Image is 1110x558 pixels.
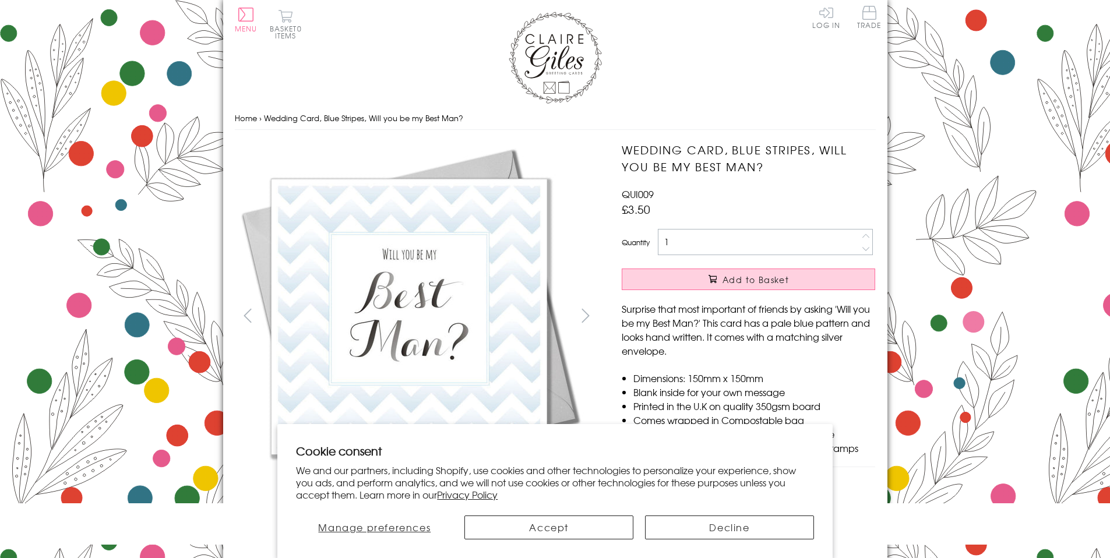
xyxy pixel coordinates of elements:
a: Privacy Policy [437,488,498,502]
li: Dimensions: 150mm x 150mm [633,371,875,385]
button: Manage preferences [296,515,453,539]
span: Add to Basket [723,274,789,285]
label: Quantity [622,237,650,248]
button: Basket0 items [270,9,302,39]
a: Trade [857,6,882,31]
li: Blank inside for your own message [633,385,875,399]
button: Decline [645,515,814,539]
button: Menu [235,8,258,32]
span: Menu [235,23,258,34]
p: We and our partners, including Shopify, use cookies and other technologies to personalize your ex... [296,464,814,500]
span: QUI009 [622,187,654,201]
button: next [572,302,598,329]
span: › [259,112,262,123]
img: Claire Giles Greetings Cards [509,12,602,104]
span: £3.50 [622,201,650,217]
button: Accept [464,515,633,539]
a: Log In [812,6,840,29]
span: Trade [857,6,882,29]
nav: breadcrumbs [235,107,876,130]
h2: Cookie consent [296,443,814,459]
p: Surprise that most important of friends by asking 'Will you be my Best Man?' This card has a pale... [622,302,875,358]
li: Printed in the U.K on quality 350gsm board [633,399,875,413]
button: prev [235,302,261,329]
img: Wedding Card, Blue Stripes, Will you be my Best Man? [235,142,584,491]
button: Add to Basket [622,269,875,290]
span: 0 items [275,23,302,41]
span: Wedding Card, Blue Stripes, Will you be my Best Man? [264,112,463,123]
span: Manage preferences [318,520,431,534]
li: Comes wrapped in Compostable bag [633,413,875,427]
a: Home [235,112,257,123]
h1: Wedding Card, Blue Stripes, Will you be my Best Man? [622,142,875,175]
